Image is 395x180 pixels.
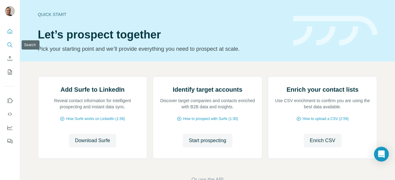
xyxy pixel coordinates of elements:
button: Use Surfe API [5,109,15,120]
button: Enrich CSV [304,134,342,147]
button: Search [5,39,15,50]
h2: Identify target accounts [173,85,243,94]
button: Dashboard [5,122,15,133]
span: How Surfe works on LinkedIn (1:58) [66,116,125,122]
button: Use Surfe on LinkedIn [5,95,15,106]
span: Enrich CSV [310,137,335,144]
button: My lists [5,66,15,78]
h2: Add Surfe to LinkedIn [60,85,125,94]
button: Download Surfe [69,134,116,147]
button: Feedback [5,136,15,147]
img: Avatar [5,6,15,16]
p: Reveal contact information for intelligent prospecting and instant data sync. [44,98,141,110]
button: Quick start [5,26,15,37]
span: How to upload a CSV (2:59) [302,116,348,122]
button: Enrich CSV [5,53,15,64]
img: banner [293,16,377,46]
div: Quick start [38,11,286,18]
span: Download Surfe [75,137,110,144]
h2: Enrich your contact lists [286,85,358,94]
h1: Let’s prospect together [38,29,286,41]
p: Use CSV enrichment to confirm you are using the best data available. [274,98,371,110]
span: How to prospect with Surfe (1:30) [183,116,238,122]
button: Start prospecting [183,134,232,147]
p: Discover target companies and contacts enriched with B2B data and insights. [159,98,256,110]
div: Open Intercom Messenger [374,147,389,162]
span: Start prospecting [189,137,226,144]
p: Pick your starting point and we’ll provide everything you need to prospect at scale. [38,45,286,53]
